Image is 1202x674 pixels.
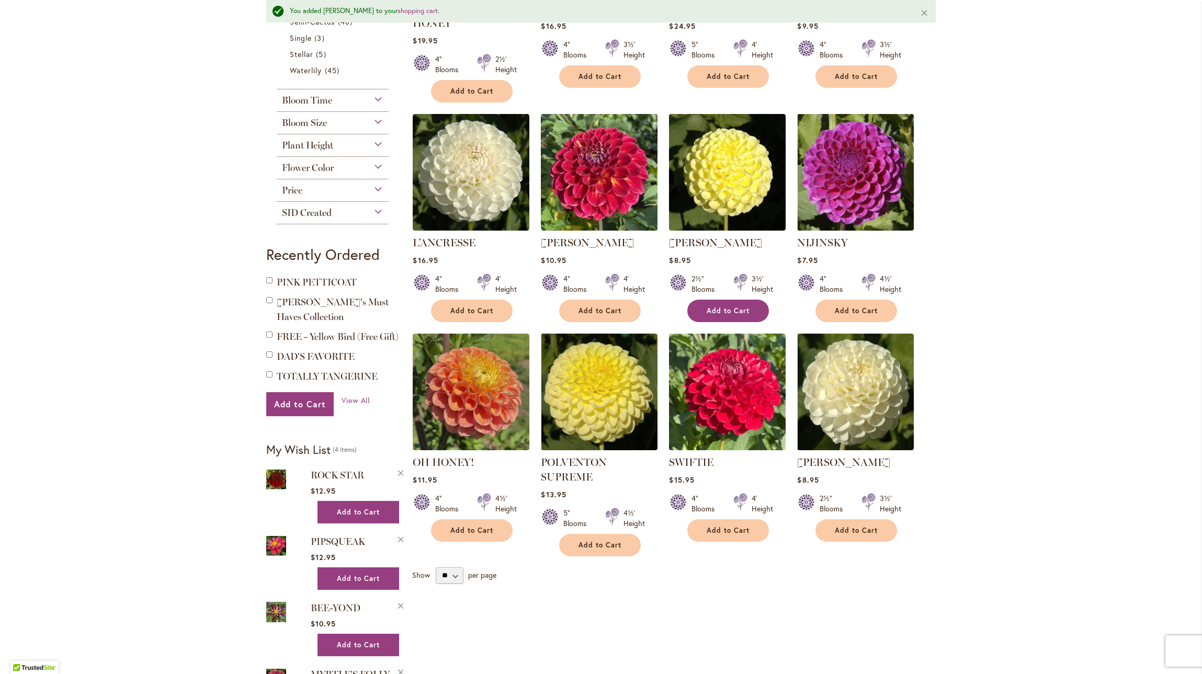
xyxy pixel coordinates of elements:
span: Add to Cart [337,574,380,583]
a: NIJINSKY [797,236,848,249]
div: 3½' Height [880,493,901,514]
span: $13.95 [541,489,566,499]
span: Bloom Time [282,95,332,106]
span: $9.95 [797,21,818,31]
a: NETTIE [669,223,786,233]
a: Stellar 5 [290,49,378,60]
span: Add to Cart [707,72,750,81]
a: PIPSQUEAK [266,534,286,559]
button: Add to Cart [266,392,334,416]
a: ROCK STAR [311,470,364,481]
span: FREE - Yellow Bird (Free Gift) [277,331,399,342]
span: Show [412,569,430,579]
span: 4 items [333,445,357,453]
strong: Recently Ordered [266,245,380,264]
span: $10.95 [311,619,336,629]
div: 2½" Blooms [691,273,721,294]
a: PIPSQUEAK [311,536,365,547]
span: Add to Cart [707,526,750,535]
div: 2½" Blooms [820,493,849,514]
span: Add to Cart [835,306,878,315]
button: Add to Cart [559,534,641,556]
span: Add to Cart [274,398,326,409]
a: View All [342,395,370,406]
span: Add to Cart [707,306,750,315]
span: View All [342,395,370,405]
span: $19.95 [413,36,437,45]
button: Add to Cart [317,567,399,590]
button: Add to Cart [687,65,769,88]
button: Add to Cart [815,65,897,88]
button: Add to Cart [317,634,399,656]
span: Semi-Cactus [290,17,335,27]
span: Waterlily [290,65,322,75]
span: $7.95 [797,255,818,265]
a: L'ANCRESSE [413,223,529,233]
div: 4½' Height [623,508,645,529]
div: 4' Height [623,273,645,294]
span: $12.95 [311,486,336,496]
img: L'ANCRESSE [413,114,529,231]
a: POLVENTON SUPREME [541,442,657,452]
span: $10.95 [541,255,566,265]
button: Add to Cart [431,80,513,102]
div: 4' Height [495,273,517,294]
a: Waterlily 45 [290,65,378,76]
span: $12.95 [311,552,336,562]
button: Add to Cart [687,519,769,542]
div: 4" Blooms [820,273,849,294]
span: [PERSON_NAME]'s Must Haves Collection [277,296,389,323]
div: 4' Height [752,39,773,60]
a: [PERSON_NAME] [541,236,634,249]
img: NETTIE [669,114,786,231]
span: Add to Cart [337,641,380,649]
div: 3½' Height [623,39,645,60]
span: $16.95 [541,21,566,31]
span: Bloom Size [282,117,327,129]
img: WHITE NETTIE [797,334,914,450]
span: Add to Cart [450,87,493,96]
span: per page [468,569,496,579]
img: Matty Boo [541,114,657,231]
button: Add to Cart [317,501,399,523]
a: shopping cart [398,6,438,15]
span: Add to Cart [579,306,621,315]
button: Add to Cart [431,300,513,322]
img: Oh Honey! [413,334,529,450]
a: [PERSON_NAME] [669,236,762,249]
span: Add to Cart [450,306,493,315]
div: 4" Blooms [435,54,464,75]
span: 3 [314,32,327,43]
span: Stellar [290,49,313,59]
div: 4" Blooms [563,39,593,60]
div: 4" Blooms [820,39,849,60]
button: Add to Cart [559,65,641,88]
button: Add to Cart [431,519,513,542]
div: 3½' Height [880,39,901,60]
a: ROCK STAR [266,467,286,493]
a: SWIFTIE [669,442,786,452]
div: 4½' Height [880,273,901,294]
button: Add to Cart [559,300,641,322]
a: POLVENTON SUPREME [541,456,607,483]
span: $8.95 [669,255,690,265]
img: ROCK STAR [266,467,286,491]
span: 5 [316,49,328,60]
a: WHITE NETTIE [797,442,914,452]
a: L'ANCRESSE [413,236,475,249]
a: [PERSON_NAME] [797,456,890,469]
span: 45 [325,65,342,76]
span: $15.95 [669,475,694,485]
span: $11.95 [413,475,437,485]
div: 4" Blooms [435,493,464,514]
a: DAD'S FAVORITE [277,351,355,362]
a: BEE-YOND [266,600,286,626]
div: 4" Blooms [691,493,721,514]
div: 4½' Height [495,493,517,514]
strong: My Wish List [266,442,331,457]
span: Plant Height [282,140,333,151]
button: Add to Cart [815,519,897,542]
span: Add to Cart [835,526,878,535]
